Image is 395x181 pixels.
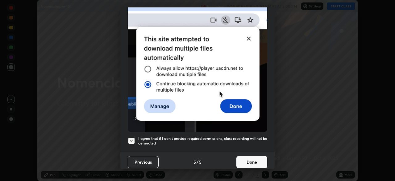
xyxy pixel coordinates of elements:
h4: / [197,159,198,165]
button: Previous [128,156,159,168]
h4: 5 [199,159,202,165]
button: Done [236,156,267,168]
h5: I agree that if I don't provide required permissions, class recording will not be generated [138,136,267,146]
h4: 5 [193,159,196,165]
